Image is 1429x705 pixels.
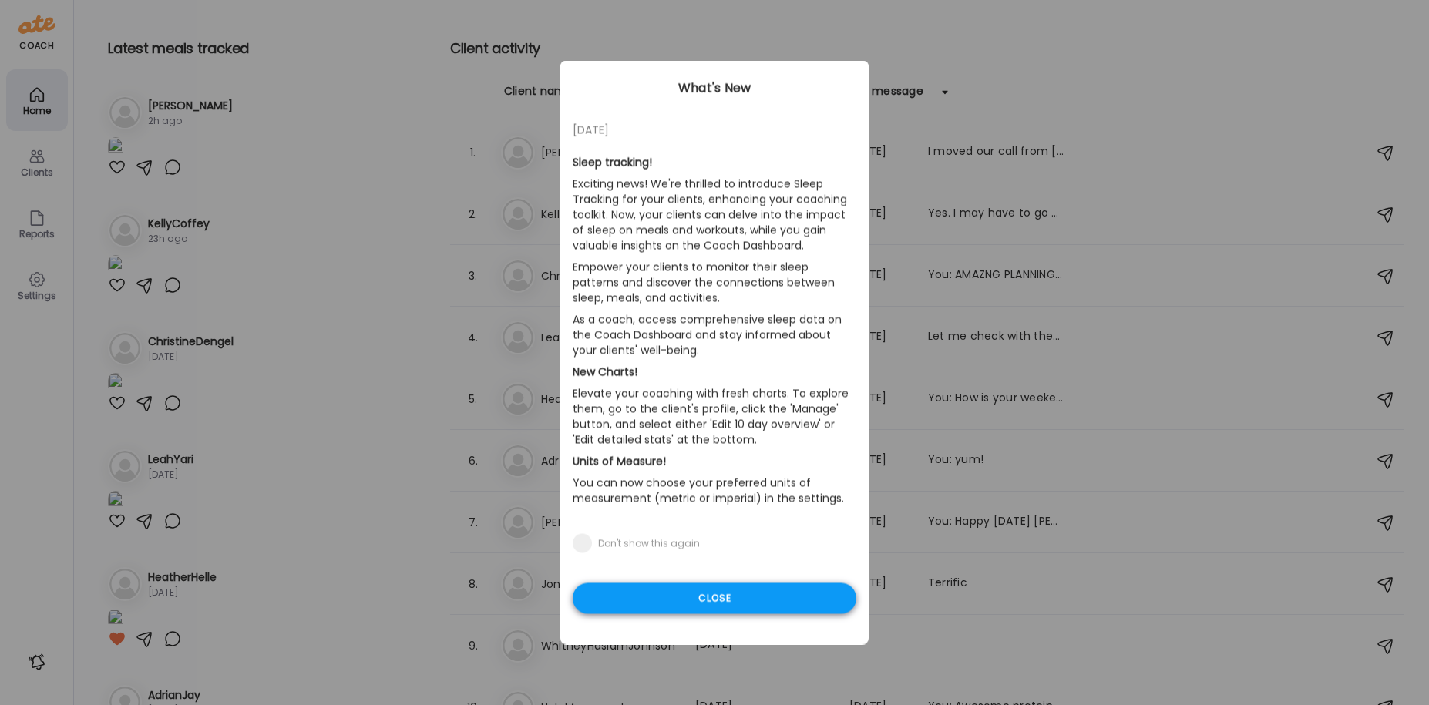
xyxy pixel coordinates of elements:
[573,383,856,451] p: Elevate your coaching with fresh charts. To explore them, go to the client's profile, click the '...
[573,309,856,361] p: As a coach, access comprehensive sleep data on the Coach Dashboard and stay informed about your c...
[573,472,856,509] p: You can now choose your preferred units of measurement (metric or imperial) in the settings.
[573,583,856,614] div: Close
[573,121,856,139] div: [DATE]
[573,454,666,469] b: Units of Measure!
[573,173,856,257] p: Exciting news! We're thrilled to introduce Sleep Tracking for your clients, enhancing your coachi...
[573,257,856,309] p: Empower your clients to monitor their sleep patterns and discover the connections between sleep, ...
[573,364,637,380] b: New Charts!
[560,79,869,98] div: What's New
[598,538,700,550] div: Don't show this again
[573,155,652,170] b: Sleep tracking!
